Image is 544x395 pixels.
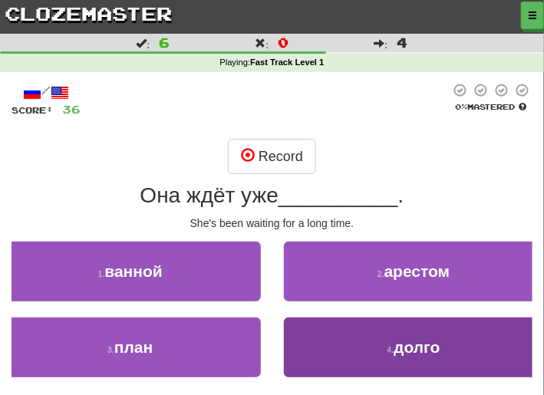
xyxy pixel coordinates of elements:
span: 4 [397,35,408,50]
span: Она ждёт уже [140,183,279,207]
span: 0 [278,35,288,50]
small: 1 . [98,269,105,278]
strong: Fast Track Level 1 [250,58,324,67]
small: 4 . [387,345,394,354]
div: She's been waiting for a long time. [12,216,532,231]
small: 2 . [378,269,384,278]
span: Score: [12,105,53,115]
span: : [256,38,269,48]
span: долго [394,338,440,356]
span: 6 [159,35,170,50]
span: : [136,38,150,48]
div: Mastered [450,101,532,112]
span: ванной [104,262,162,280]
span: арестом [384,262,450,280]
span: план [114,338,153,356]
small: 3 . [107,345,114,354]
span: 36 [62,103,81,116]
span: : [374,38,388,48]
span: 0 % [456,102,468,111]
button: Record [228,139,316,174]
span: __________ [279,183,398,207]
span: . [398,183,404,207]
div: / [12,83,81,102]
